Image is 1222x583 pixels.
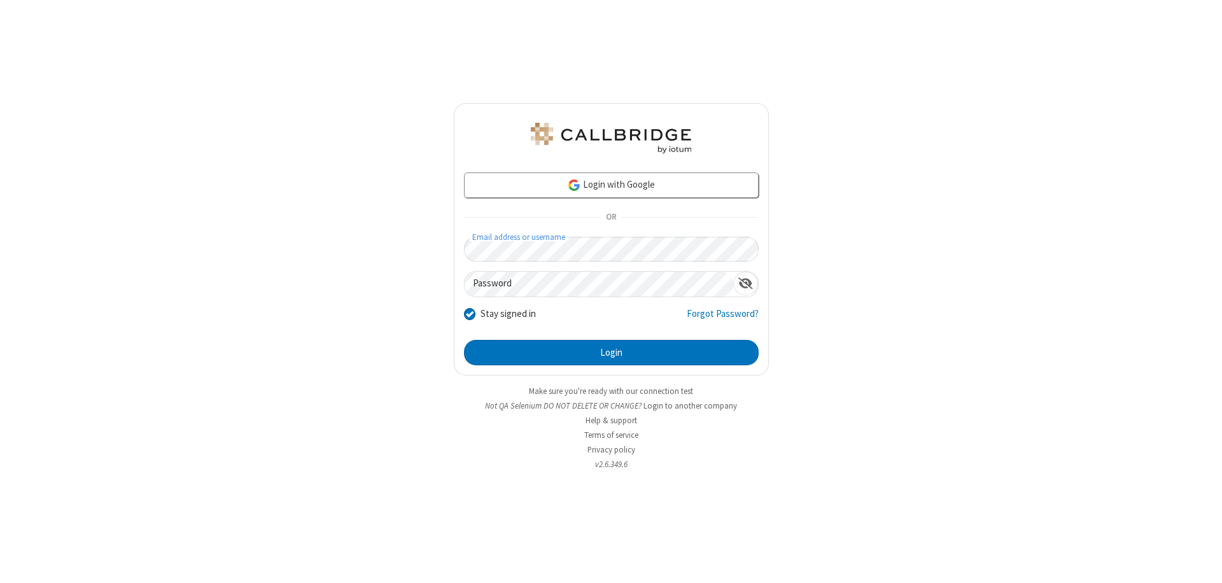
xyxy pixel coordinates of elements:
a: Help & support [586,415,637,426]
li: v2.6.349.6 [454,458,769,470]
a: Terms of service [584,430,638,440]
a: Forgot Password? [687,307,759,331]
a: Make sure you're ready with our connection test [529,386,693,397]
a: Login with Google [464,172,759,198]
img: QA Selenium DO NOT DELETE OR CHANGE [528,123,694,153]
a: Privacy policy [587,444,635,455]
label: Stay signed in [481,307,536,321]
input: Email address or username [464,237,759,262]
button: Login [464,340,759,365]
img: google-icon.png [567,178,581,192]
span: OR [601,209,621,227]
button: Login to another company [643,400,737,412]
input: Password [465,272,733,297]
div: Show password [733,272,758,295]
li: Not QA Selenium DO NOT DELETE OR CHANGE? [454,400,769,412]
